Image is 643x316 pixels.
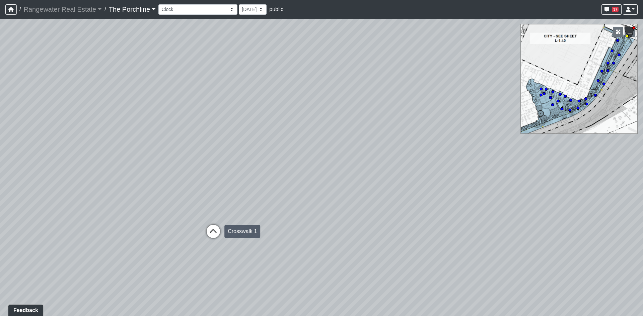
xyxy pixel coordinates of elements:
a: Rangewater Real Estate [23,3,102,16]
button: 37 [601,4,622,15]
span: public [269,6,283,12]
span: / [102,3,109,16]
div: Crosswalk 1 [224,225,260,238]
iframe: Ybug feedback widget [5,303,45,316]
span: / [17,3,23,16]
span: 37 [612,7,619,12]
a: The Porchline [109,3,156,16]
